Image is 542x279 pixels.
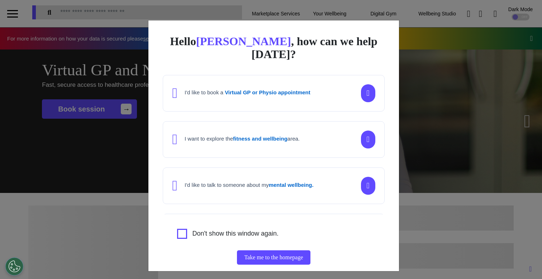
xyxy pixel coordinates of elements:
button: Take me to the homepage [237,250,310,265]
h4: I'd like to talk to someone about my [185,182,314,188]
label: Don't show this window again. [192,229,279,239]
strong: Virtual GP or Physio appointment [225,89,310,95]
button: Open Preferences [5,257,23,275]
div: Hello , how can we help [DATE]? [163,35,384,61]
h4: I'd like to book a [185,89,310,96]
strong: fitness and wellbeing [233,136,287,142]
span: [PERSON_NAME] [196,35,291,48]
h4: I want to explore the area. [185,136,300,142]
input: Agree to privacy policy [177,229,187,239]
strong: mental wellbeing. [269,182,314,188]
